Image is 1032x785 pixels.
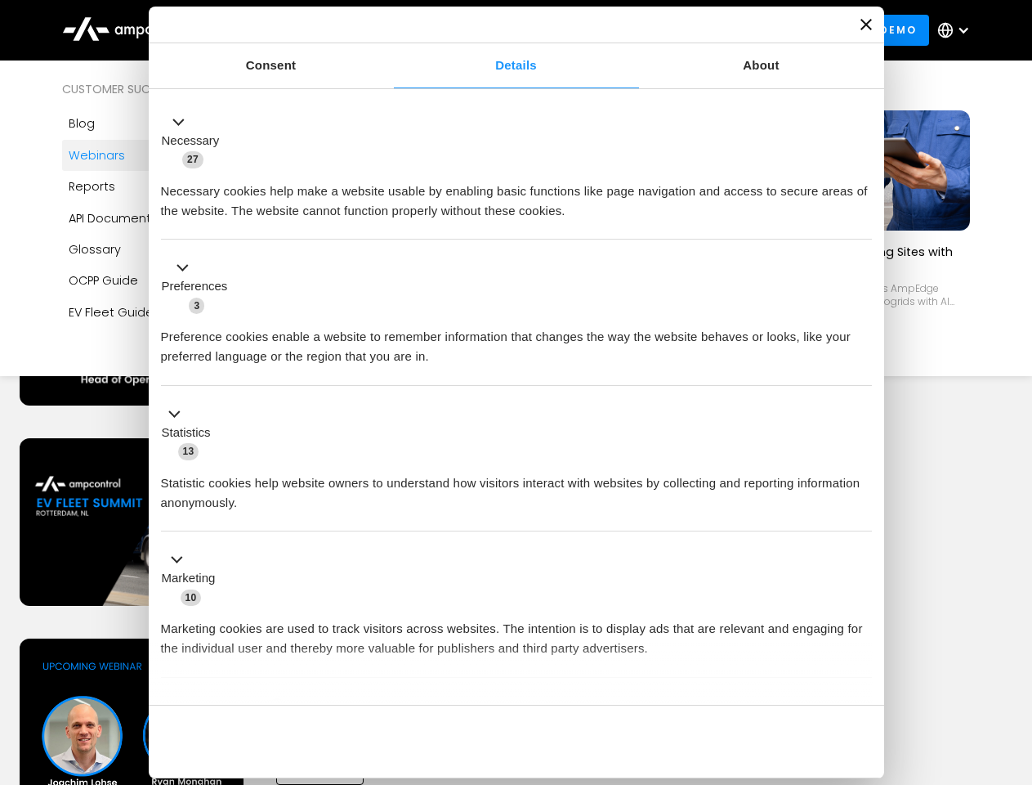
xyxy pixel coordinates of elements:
div: API Documentation [69,209,182,227]
span: 3 [189,298,204,314]
a: API Documentation [62,203,265,234]
div: OCPP Guide [69,271,138,289]
button: Necessary (27) [161,112,230,169]
a: About [639,43,884,88]
label: Necessary [162,132,220,150]
div: Necessary cookies help make a website usable by enabling basic functions like page navigation and... [161,169,872,221]
label: Marketing [162,569,216,588]
label: Preferences [162,277,228,296]
div: Statistic cookies help website owners to understand how visitors interact with websites by collec... [161,461,872,513]
div: EV Fleet Guide [69,303,154,321]
div: Glossary [69,240,121,258]
div: Webinars [69,146,125,164]
button: Marketing (10) [161,550,226,608]
a: Glossary [62,234,265,265]
a: Reports [62,171,265,202]
a: Consent [149,43,394,88]
label: Statistics [162,424,211,442]
span: 13 [178,443,199,460]
button: Close banner [860,19,872,30]
div: Reports [69,177,115,195]
span: 10 [181,590,202,606]
button: Unclassified (2) [161,696,295,716]
a: Blog [62,108,265,139]
a: OCPP Guide [62,265,265,296]
div: Preference cookies enable a website to remember information that changes the way the website beha... [161,315,872,366]
a: Details [394,43,639,88]
button: Preferences (3) [161,258,238,316]
span: 27 [182,151,203,168]
a: Webinars [62,140,265,171]
button: Statistics (13) [161,404,221,461]
span: 2 [270,698,285,715]
button: Okay [637,718,871,765]
a: EV Fleet Guide [62,297,265,328]
div: Marketing cookies are used to track visitors across websites. The intention is to display ads tha... [161,607,872,658]
div: Customer success [62,80,265,98]
div: Blog [69,114,95,132]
